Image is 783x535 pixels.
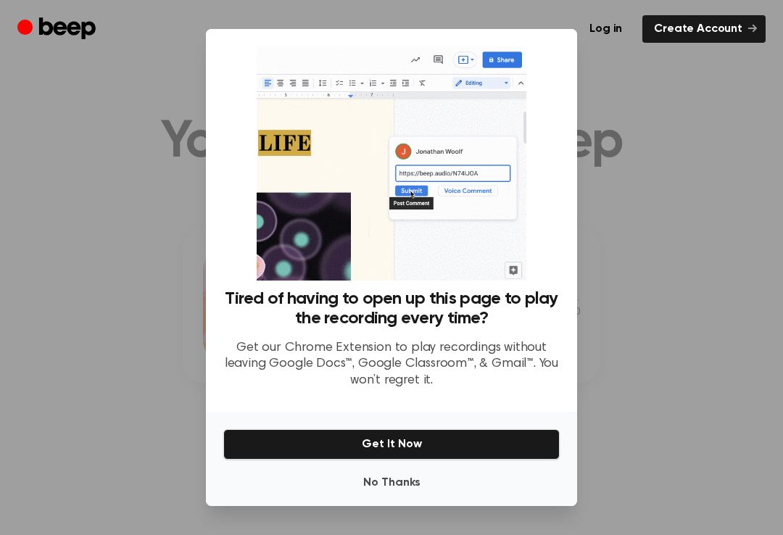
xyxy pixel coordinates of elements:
[17,15,99,43] a: Beep
[257,46,526,281] img: Beep extension in action
[223,429,560,460] button: Get It Now
[642,15,766,43] a: Create Account
[223,289,560,328] h3: Tired of having to open up this page to play the recording every time?
[223,468,560,497] button: No Thanks
[578,15,634,43] a: Log in
[223,340,560,389] p: Get our Chrome Extension to play recordings without leaving Google Docs™, Google Classroom™, & Gm...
